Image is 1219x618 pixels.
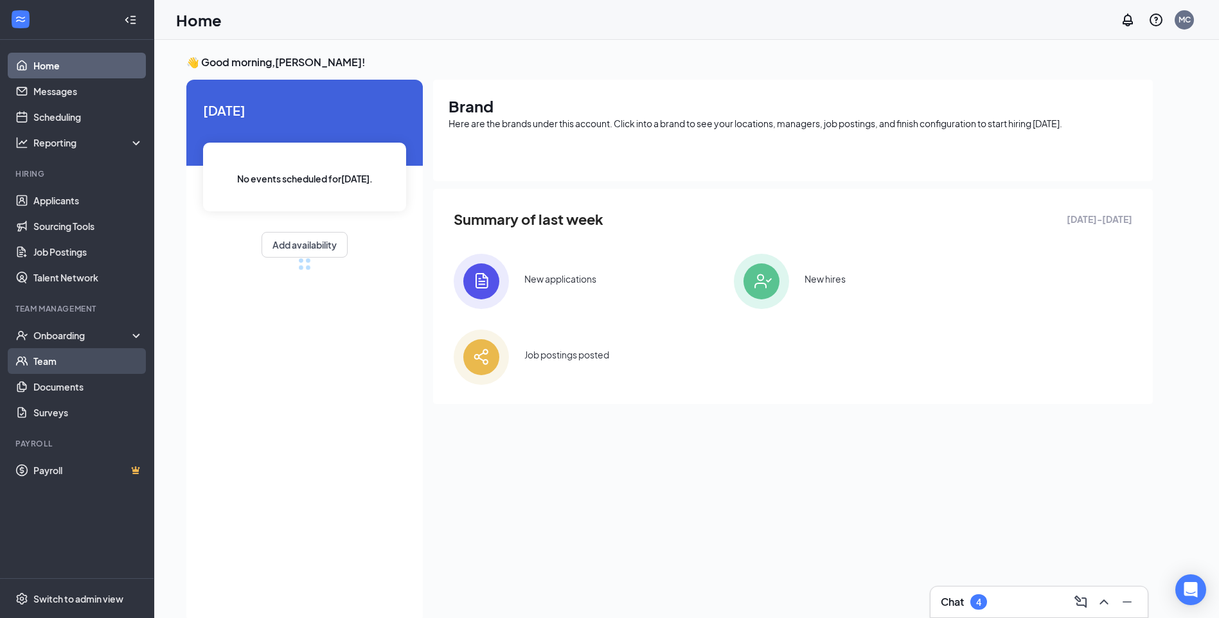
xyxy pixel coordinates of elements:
[1120,12,1135,28] svg: Notifications
[454,254,509,309] img: icon
[524,272,596,285] div: New applications
[15,303,141,314] div: Team Management
[33,213,143,239] a: Sourcing Tools
[449,117,1137,130] div: Here are the brands under this account. Click into a brand to see your locations, managers, job p...
[33,400,143,425] a: Surveys
[941,595,964,609] h3: Chat
[15,168,141,179] div: Hiring
[454,208,603,231] span: Summary of last week
[33,136,144,149] div: Reporting
[1119,594,1135,610] svg: Minimize
[33,348,143,374] a: Team
[298,258,311,270] div: loading meetings...
[237,172,373,186] span: No events scheduled for [DATE] .
[1071,592,1091,612] button: ComposeMessage
[186,55,1153,69] h3: 👋 Good morning, [PERSON_NAME] !
[1094,592,1114,612] button: ChevronUp
[976,597,981,608] div: 4
[1179,14,1191,25] div: MC
[15,438,141,449] div: Payroll
[454,330,509,385] img: icon
[262,232,348,258] button: Add availability
[33,265,143,290] a: Talent Network
[1073,594,1089,610] svg: ComposeMessage
[33,329,132,342] div: Onboarding
[33,104,143,130] a: Scheduling
[176,9,222,31] h1: Home
[15,592,28,605] svg: Settings
[33,188,143,213] a: Applicants
[15,329,28,342] svg: UserCheck
[1117,592,1137,612] button: Minimize
[33,374,143,400] a: Documents
[805,272,846,285] div: New hires
[1096,594,1112,610] svg: ChevronUp
[1148,12,1164,28] svg: QuestionInfo
[15,136,28,149] svg: Analysis
[33,457,143,483] a: PayrollCrown
[33,78,143,104] a: Messages
[33,53,143,78] a: Home
[524,348,609,361] div: Job postings posted
[33,239,143,265] a: Job Postings
[1067,212,1132,226] span: [DATE] - [DATE]
[449,95,1137,117] h1: Brand
[203,100,406,120] span: [DATE]
[124,13,137,26] svg: Collapse
[14,13,27,26] svg: WorkstreamLogo
[734,254,789,309] img: icon
[33,592,123,605] div: Switch to admin view
[1175,574,1206,605] div: Open Intercom Messenger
